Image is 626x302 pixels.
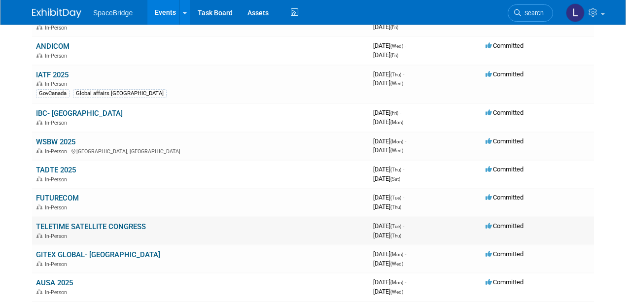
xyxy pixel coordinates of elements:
span: (Wed) [390,289,403,295]
img: ExhibitDay [32,8,81,18]
span: (Tue) [390,224,401,229]
img: In-Person Event [36,289,42,294]
span: - [403,222,404,230]
span: [DATE] [373,79,403,87]
span: [DATE] [373,194,404,201]
span: Committed [486,109,523,116]
span: [DATE] [373,51,398,59]
span: In-Person [45,148,70,155]
span: Committed [486,250,523,258]
span: [DATE] [373,166,404,173]
span: (Fri) [390,53,398,58]
div: Global affairs [GEOGRAPHIC_DATA] [73,89,167,98]
span: (Sat) [390,176,400,182]
span: [DATE] [373,175,400,182]
span: [DATE] [373,232,401,239]
span: Committed [486,194,523,201]
span: In-Person [45,176,70,183]
a: WSBW 2025 [36,137,75,146]
span: - [400,109,401,116]
span: - [405,250,406,258]
a: FUTURECOM [36,194,79,202]
a: IATF 2025 [36,70,69,79]
img: In-Person Event [36,176,42,181]
span: - [403,194,404,201]
span: [DATE] [373,250,406,258]
span: In-Person [45,204,70,211]
span: SpaceBridge [93,9,133,17]
span: In-Person [45,261,70,268]
a: ANDICOM [36,42,70,51]
span: (Wed) [390,148,403,153]
span: Committed [486,137,523,145]
span: [DATE] [373,23,398,31]
span: [DATE] [373,278,406,286]
span: (Tue) [390,195,401,201]
span: (Mon) [390,252,403,257]
span: In-Person [45,120,70,126]
span: - [405,137,406,145]
span: [DATE] [373,109,401,116]
span: In-Person [45,53,70,59]
img: In-Person Event [36,204,42,209]
div: [GEOGRAPHIC_DATA], [GEOGRAPHIC_DATA] [36,147,365,155]
a: AUSA 2025 [36,278,73,287]
span: In-Person [45,81,70,87]
span: (Thu) [390,72,401,77]
img: In-Person Event [36,25,42,30]
span: Committed [486,166,523,173]
span: - [405,278,406,286]
span: - [405,42,406,49]
span: Search [521,9,544,17]
span: [DATE] [373,70,404,78]
span: [DATE] [373,260,403,267]
span: Committed [486,222,523,230]
img: Luminita Oprescu [566,3,585,22]
img: In-Person Event [36,148,42,153]
span: (Wed) [390,81,403,86]
span: (Thu) [390,204,401,210]
span: - [403,70,404,78]
span: (Wed) [390,43,403,49]
span: In-Person [45,233,70,239]
a: IBC- [GEOGRAPHIC_DATA] [36,109,123,118]
span: [DATE] [373,146,403,154]
a: GITEX GLOBAL- [GEOGRAPHIC_DATA] [36,250,160,259]
span: [DATE] [373,222,404,230]
span: - [403,166,404,173]
img: In-Person Event [36,261,42,266]
span: (Fri) [390,25,398,30]
a: TADTE 2025 [36,166,76,174]
img: In-Person Event [36,233,42,238]
span: (Mon) [390,120,403,125]
span: In-Person [45,289,70,296]
span: Committed [486,42,523,49]
img: In-Person Event [36,81,42,86]
span: (Wed) [390,261,403,267]
span: Committed [486,70,523,78]
img: In-Person Event [36,53,42,58]
span: (Thu) [390,233,401,238]
span: [DATE] [373,288,403,295]
span: (Mon) [390,280,403,285]
span: [DATE] [373,203,401,210]
a: TELETIME SATELLITE CONGRESS [36,222,146,231]
span: Committed [486,278,523,286]
span: (Thu) [390,167,401,172]
a: Search [508,4,553,22]
span: [DATE] [373,137,406,145]
span: [DATE] [373,42,406,49]
span: In-Person [45,25,70,31]
span: (Mon) [390,139,403,144]
img: In-Person Event [36,120,42,125]
span: (Fri) [390,110,398,116]
span: [DATE] [373,118,403,126]
div: GovCanada [36,89,70,98]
